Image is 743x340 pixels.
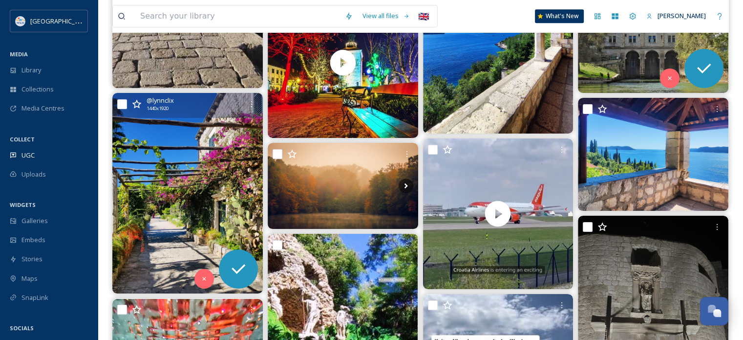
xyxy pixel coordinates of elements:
img: thumbnail [423,138,573,289]
span: UGC [21,151,35,160]
button: Open Chat [700,297,728,325]
span: 1440 x 1920 [147,105,169,112]
img: HTZ_logo_EN.svg [16,16,25,26]
a: View all files [358,6,415,25]
span: Stories [21,254,42,264]
img: 🛡️Where flowers softened the footsteps of power and betrayal 🌸 ⚔️ #GameOfThrones #RedKeep #KingsL... [112,93,263,294]
span: Library [21,66,41,75]
span: Maps [21,274,38,283]
span: MEDIA [10,50,28,58]
span: Media Centres [21,104,64,113]
span: [PERSON_NAME] [658,11,706,20]
span: Collections [21,85,54,94]
span: SnapLink [21,293,48,302]
a: [PERSON_NAME] [641,6,711,25]
span: Galleries [21,216,48,226]
span: SOCIALS [10,324,34,332]
input: Search your library [135,5,340,27]
img: In Slavic tradition, autumn was a time of gathering and offering, when the goddess Mokosh, protec... [268,143,418,229]
video: Croatia Airlines is entering an exciting new chapter, making travel across Europe and within Croa... [423,138,573,289]
span: Uploads [21,170,46,179]
a: What's New [535,9,584,23]
img: 👑 🇭🇷 From these walls, kings gazed upon the sea, power stretching as far as the horizon 🌊 🛡️ #Gam... [578,98,728,211]
span: Embeds [21,235,45,245]
span: [GEOGRAPHIC_DATA] [30,16,92,25]
span: @ lynnclix [147,96,174,105]
span: WIDGETS [10,201,36,208]
div: 🇬🇧 [415,7,432,25]
span: COLLECT [10,136,35,143]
